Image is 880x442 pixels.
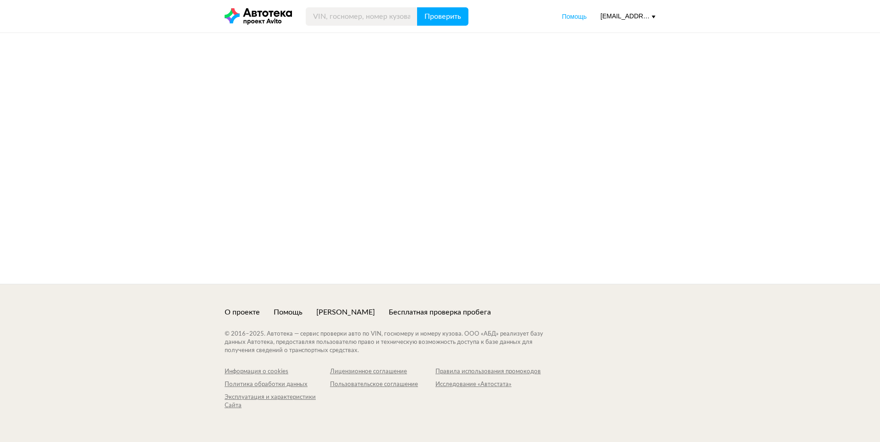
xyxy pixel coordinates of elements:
a: О проекте [225,307,260,317]
div: [EMAIL_ADDRESS][DOMAIN_NAME] [600,12,655,21]
a: Пользовательское соглашение [330,381,435,389]
a: Бесплатная проверка пробега [389,307,491,317]
span: Помощь [562,13,587,20]
input: VIN, госномер, номер кузова [306,7,418,26]
div: © 2016– 2025 . Автотека — сервис проверки авто по VIN, госномеру и номеру кузова. ООО «АБД» реали... [225,330,561,355]
a: Эксплуатация и характеристики Сайта [225,393,330,410]
a: Помощь [562,12,587,21]
a: Исследование «Автостата» [435,381,541,389]
span: Проверить [424,13,461,20]
a: Политика обработки данных [225,381,330,389]
a: Правила использования промокодов [435,368,541,376]
a: [PERSON_NAME] [316,307,375,317]
button: Проверить [417,7,468,26]
a: Лицензионное соглашение [330,368,435,376]
a: Информация о cookies [225,368,330,376]
a: Помощь [274,307,302,317]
